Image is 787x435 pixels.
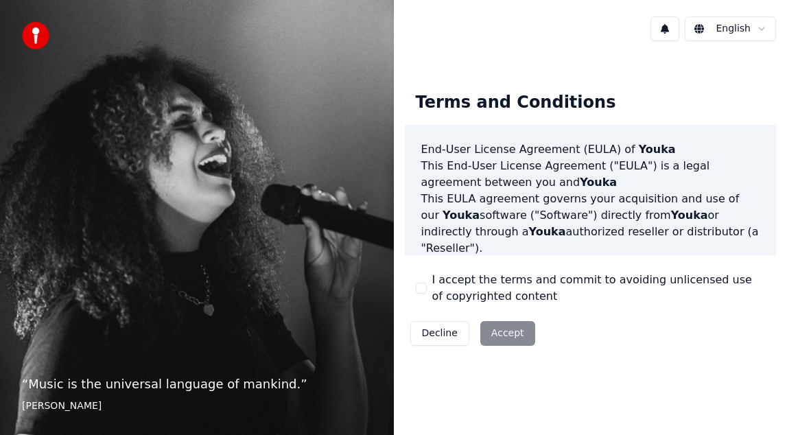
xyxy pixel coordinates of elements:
[580,176,617,189] span: Youka
[405,81,627,125] div: Terms and Conditions
[639,143,676,156] span: Youka
[410,321,469,346] button: Decline
[421,141,760,158] h3: End-User License Agreement (EULA) of
[22,22,49,49] img: youka
[671,209,708,222] span: Youka
[22,399,372,413] footer: [PERSON_NAME]
[421,158,760,191] p: This End-User License Agreement ("EULA") is a legal agreement between you and
[22,375,372,394] p: “ Music is the universal language of mankind. ”
[443,209,480,222] span: Youka
[421,191,760,257] p: This EULA agreement governs your acquisition and use of our software ("Software") directly from o...
[432,272,766,305] label: I accept the terms and commit to avoiding unlicensed use of copyrighted content
[529,225,566,238] span: Youka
